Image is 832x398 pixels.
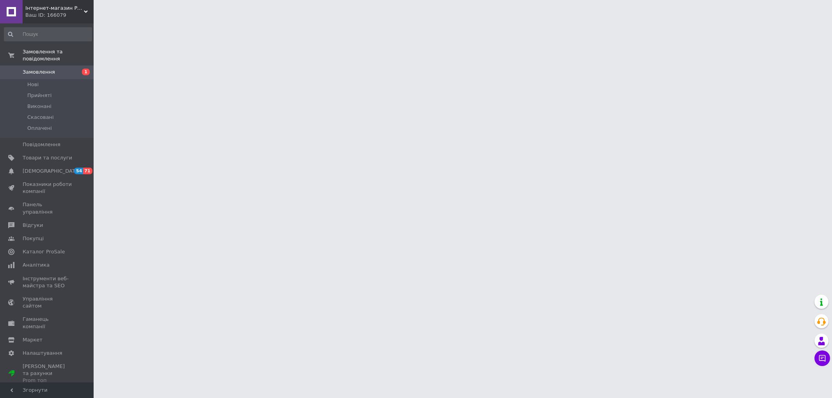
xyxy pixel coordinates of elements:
[23,48,94,62] span: Замовлення та повідомлення
[23,181,72,195] span: Показники роботи компанії
[23,377,72,384] div: Prom топ
[23,168,80,175] span: [DEMOGRAPHIC_DATA]
[23,316,72,330] span: Гаманець компанії
[23,262,50,269] span: Аналітика
[23,222,43,229] span: Відгуки
[4,27,92,41] input: Пошук
[27,103,51,110] span: Виконані
[83,168,92,174] span: 71
[25,12,94,19] div: Ваш ID: 166079
[74,168,83,174] span: 54
[82,69,90,75] span: 1
[23,295,72,310] span: Управління сайтом
[23,154,72,161] span: Товари та послуги
[23,275,72,289] span: Інструменти веб-майстра та SEO
[25,5,84,12] span: Інтернет-магазин Podarkus: Краса Арома та Фен-Шуй
[23,141,60,148] span: Повідомлення
[23,350,62,357] span: Налаштування
[23,248,65,255] span: Каталог ProSale
[23,201,72,215] span: Панель управління
[27,114,54,121] span: Скасовані
[23,336,43,343] span: Маркет
[23,235,44,242] span: Покупці
[23,363,72,384] span: [PERSON_NAME] та рахунки
[814,350,830,366] button: Чат з покупцем
[27,92,51,99] span: Прийняті
[27,125,52,132] span: Оплачені
[27,81,39,88] span: Нові
[23,69,55,76] span: Замовлення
